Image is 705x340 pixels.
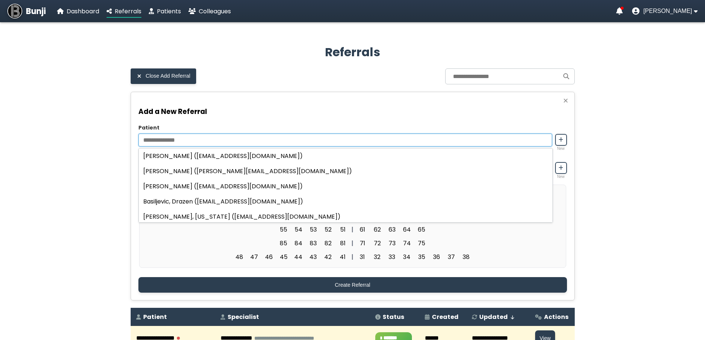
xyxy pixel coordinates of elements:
[632,7,698,15] button: User menu
[385,223,399,236] span: 63
[247,251,261,263] span: 47
[306,223,320,236] span: 53
[415,251,428,263] span: 35
[262,251,275,263] span: 46
[138,277,567,293] button: Create Referral
[292,251,305,263] span: 44
[370,251,384,263] span: 32
[306,237,320,249] span: 83
[188,7,231,16] a: Colleagues
[385,251,399,263] span: 33
[157,7,181,16] span: Patients
[7,4,22,18] img: Bunji Dental Referral Management
[349,252,356,262] div: |
[321,237,335,249] span: 82
[370,223,384,236] span: 62
[292,223,305,236] span: 54
[466,308,530,326] th: Updated
[277,237,290,249] span: 85
[139,209,553,224] div: [PERSON_NAME], [US_STATE] ([EMAIL_ADDRESS][DOMAIN_NAME])
[292,237,305,249] span: 84
[139,148,553,164] div: [PERSON_NAME] ([EMAIL_ADDRESS][DOMAIN_NAME])
[67,7,99,16] span: Dashboard
[415,237,428,249] span: 75
[616,7,623,15] a: Notifications
[139,194,553,209] div: Basiljevic, Drazen ([EMAIL_ADDRESS][DOMAIN_NAME])
[115,7,141,16] span: Referrals
[199,7,231,16] span: Colleagues
[370,237,384,249] span: 72
[444,251,458,263] span: 37
[356,251,369,263] span: 31
[643,8,692,14] span: [PERSON_NAME]
[349,239,356,248] div: |
[370,308,419,326] th: Status
[349,225,356,234] div: |
[138,124,567,132] label: Patient
[385,237,399,249] span: 73
[530,308,575,326] th: Actions
[139,179,553,194] div: [PERSON_NAME] ([EMAIL_ADDRESS][DOMAIN_NAME])
[400,223,413,236] span: 64
[356,223,369,236] span: 61
[131,308,215,326] th: Patient
[149,7,181,16] a: Patients
[138,106,567,117] h3: Add a New Referral
[57,7,99,16] a: Dashboard
[306,251,320,263] span: 43
[415,223,428,236] span: 65
[336,237,349,249] span: 81
[107,7,141,16] a: Referrals
[26,5,46,17] span: Bunji
[131,68,197,84] button: Close Add Referral
[400,251,413,263] span: 34
[232,251,246,263] span: 48
[139,164,553,179] div: [PERSON_NAME] ([PERSON_NAME][EMAIL_ADDRESS][DOMAIN_NAME])
[321,251,335,263] span: 42
[400,237,413,249] span: 74
[336,223,349,236] span: 51
[131,43,575,61] h2: Referrals
[419,308,466,326] th: Created
[215,308,370,326] th: Specialist
[7,4,46,18] a: Bunji
[277,223,290,236] span: 55
[321,223,335,236] span: 52
[459,251,473,263] span: 38
[277,251,290,263] span: 45
[430,251,443,263] span: 36
[561,96,570,105] button: Close
[356,237,369,249] span: 71
[336,251,349,263] span: 41
[146,73,191,79] span: Close Add Referral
